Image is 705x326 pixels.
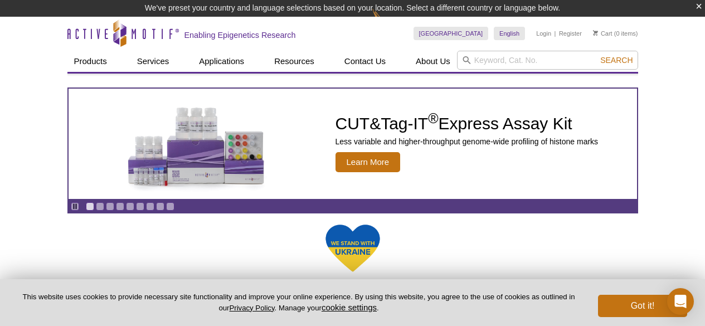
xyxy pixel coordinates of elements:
button: Search [597,55,636,65]
a: CUT&Tag-IT Express Assay Kit CUT&Tag-IT®Express Assay Kit Less variable and higher-throughput gen... [69,89,637,199]
a: About Us [409,51,457,72]
a: Go to slide 3 [106,202,114,211]
a: Toggle autoplay [71,202,79,211]
article: CUT&Tag-IT Express Assay Kit [69,89,637,199]
a: Products [67,51,114,72]
a: Go to slide 8 [156,202,164,211]
li: | [555,27,556,40]
li: (0 items) [593,27,638,40]
span: Learn More [336,152,401,172]
p: This website uses cookies to provide necessary site functionality and improve your online experie... [18,292,580,313]
img: Change Here [372,8,402,35]
a: Register [559,30,582,37]
h2: Enabling Epigenetics Research [184,30,296,40]
a: Privacy Policy [229,304,274,312]
a: Cart [593,30,612,37]
input: Keyword, Cat. No. [457,51,638,70]
img: We Stand With Ukraine [325,223,381,273]
a: Go to slide 4 [116,202,124,211]
a: Go to slide 5 [126,202,134,211]
p: Less variable and higher-throughput genome-wide profiling of histone marks [336,137,599,147]
a: Resources [268,51,321,72]
a: Go to slide 9 [166,202,174,211]
h2: CUT&Tag-IT Express Assay Kit [336,115,599,132]
span: Search [600,56,633,65]
a: English [494,27,525,40]
button: cookie settings [322,303,377,312]
a: Go to slide 1 [86,202,94,211]
img: CUT&Tag-IT Express Assay Kit [104,82,288,205]
button: Got it! [598,295,687,317]
a: Contact Us [338,51,392,72]
img: Your Cart [593,30,598,36]
sup: ® [428,110,438,126]
div: Open Intercom Messenger [667,288,694,315]
a: Go to slide 6 [136,202,144,211]
a: Go to slide 2 [96,202,104,211]
a: Applications [192,51,251,72]
a: Go to slide 7 [146,202,154,211]
a: Login [536,30,551,37]
a: [GEOGRAPHIC_DATA] [414,27,489,40]
a: Services [130,51,176,72]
